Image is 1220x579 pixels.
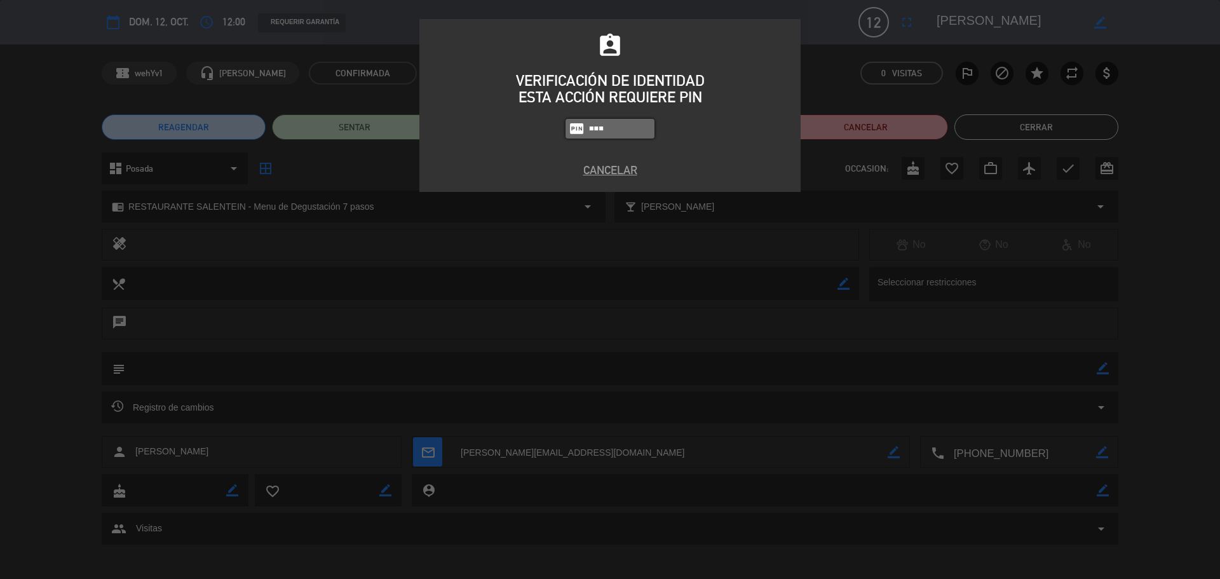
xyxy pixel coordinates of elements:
input: 1234 [588,121,651,136]
i: fiber_pin [569,121,585,137]
i: assignment_ind [597,32,623,59]
button: Cancelar [429,161,791,179]
div: ESTA ACCIÓN REQUIERE PIN [429,89,791,106]
div: VERIFICACIÓN DE IDENTIDAD [429,72,791,89]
